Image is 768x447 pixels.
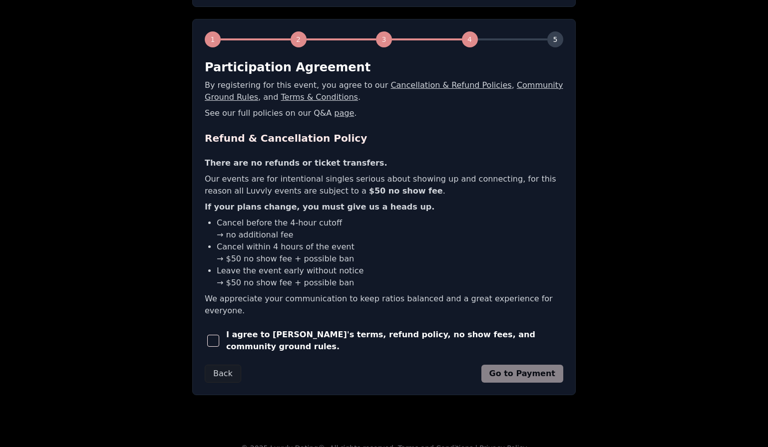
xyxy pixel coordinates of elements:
p: If your plans change, you must give us a heads up. [205,201,563,213]
p: There are no refunds or ticket transfers. [205,157,563,169]
li: Cancel within 4 hours of the event → $50 no show fee + possible ban [217,241,563,265]
a: Terms & Conditions [281,92,358,102]
p: By registering for this event, you agree to our , , and . [205,79,563,103]
li: Cancel before the 4-hour cutoff → no additional fee [217,217,563,241]
b: $50 no show fee [369,186,443,196]
h2: Participation Agreement [205,59,563,75]
a: page [334,108,354,118]
div: 2 [291,31,307,47]
div: 5 [547,31,563,47]
span: I agree to [PERSON_NAME]'s terms, refund policy, no show fees, and community ground rules. [226,329,563,353]
p: We appreciate your communication to keep ratios balanced and a great experience for everyone. [205,293,563,317]
div: 1 [205,31,221,47]
div: 3 [376,31,392,47]
a: Cancellation & Refund Policies [390,80,511,90]
li: Leave the event early without notice → $50 no show fee + possible ban [217,265,563,289]
p: Our events are for intentional singles serious about showing up and connecting, for this reason a... [205,173,563,197]
button: Back [205,365,241,383]
h2: Refund & Cancellation Policy [205,131,563,145]
p: See our full policies on our Q&A . [205,107,563,119]
div: 4 [462,31,478,47]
